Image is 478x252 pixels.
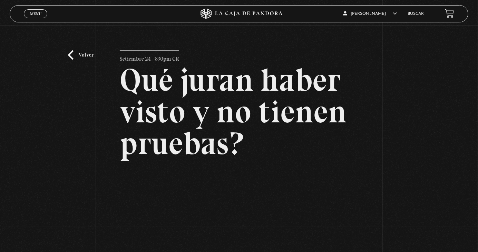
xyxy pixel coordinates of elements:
[30,12,41,16] span: Menu
[408,12,424,16] a: Buscar
[120,50,179,64] p: Setiembre 24 - 830pm CR
[120,64,358,159] h2: Qué juran haber visto y no tienen pruebas?
[445,9,454,18] a: View your shopping cart
[343,12,397,16] span: [PERSON_NAME]
[68,50,94,60] a: Volver
[28,17,44,22] span: Cerrar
